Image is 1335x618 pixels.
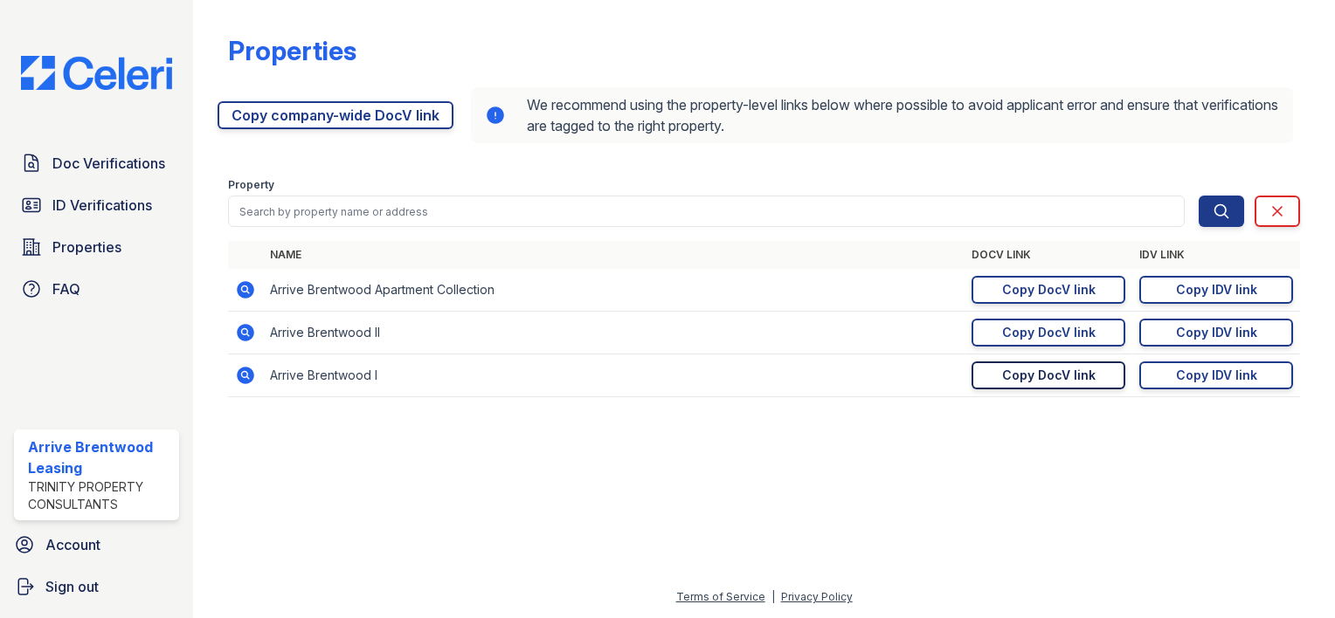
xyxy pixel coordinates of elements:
div: We recommend using the property-level links below where possible to avoid applicant error and ens... [471,87,1293,143]
a: Copy DocV link [972,276,1125,304]
a: Account [7,527,186,562]
span: FAQ [52,278,80,299]
div: Copy DocV link [1002,324,1096,341]
a: Copy IDV link [1139,319,1293,347]
span: Doc Verifications [52,153,165,174]
a: Privacy Policy [781,590,853,603]
th: Name [263,241,965,269]
a: Terms of Service [676,590,765,603]
th: DocV Link [965,241,1132,269]
div: Arrive Brentwood Leasing [28,436,172,478]
span: Sign out [45,576,99,597]
a: Copy IDV link [1139,276,1293,304]
th: IDV Link [1132,241,1300,269]
div: Properties [228,35,356,66]
input: Search by property name or address [228,196,1185,227]
label: Property [228,178,274,192]
div: Copy IDV link [1176,367,1257,384]
td: Arrive Brentwood I [263,354,965,397]
a: Copy DocV link [972,319,1125,347]
a: FAQ [14,271,179,306]
td: Arrive Brentwood II [263,312,965,354]
a: Sign out [7,569,186,604]
div: Copy DocV link [1002,367,1096,384]
span: Properties [52,237,121,257]
div: Trinity Property Consultants [28,478,172,513]
div: Copy DocV link [1002,281,1096,299]
span: Account [45,534,100,555]
div: | [771,590,775,603]
a: Properties [14,230,179,264]
div: Copy IDV link [1176,281,1257,299]
a: Copy IDV link [1139,361,1293,389]
a: Doc Verifications [14,146,179,181]
a: ID Verifications [14,188,179,223]
div: Copy IDV link [1176,324,1257,341]
span: ID Verifications [52,195,152,216]
td: Arrive Brentwood Apartment Collection [263,269,965,312]
a: Copy company-wide DocV link [218,101,453,129]
a: Copy DocV link [972,361,1125,389]
img: CE_Logo_Blue-a8612792a0a2168367f1c8372b55b34899dd931a85d93a1a3d3e32e68fde9ad4.png [7,56,186,90]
